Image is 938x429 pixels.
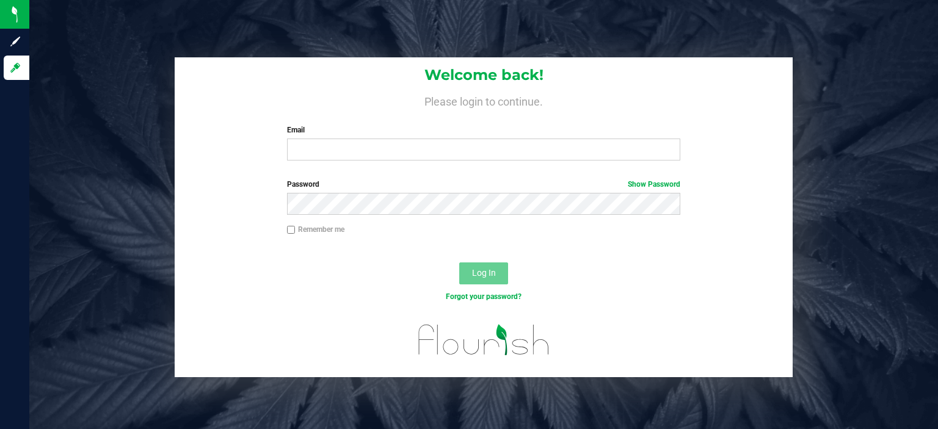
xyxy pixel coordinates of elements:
inline-svg: Sign up [9,35,21,48]
inline-svg: Log in [9,62,21,74]
h1: Welcome back! [175,67,793,83]
a: Forgot your password? [446,292,522,301]
h4: Please login to continue. [175,93,793,107]
label: Remember me [287,224,344,235]
button: Log In [459,262,508,284]
span: Log In [472,268,496,278]
a: Show Password [628,180,680,189]
input: Remember me [287,226,296,234]
label: Email [287,124,681,135]
img: flourish_logo.svg [407,315,561,364]
span: Password [287,180,319,189]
